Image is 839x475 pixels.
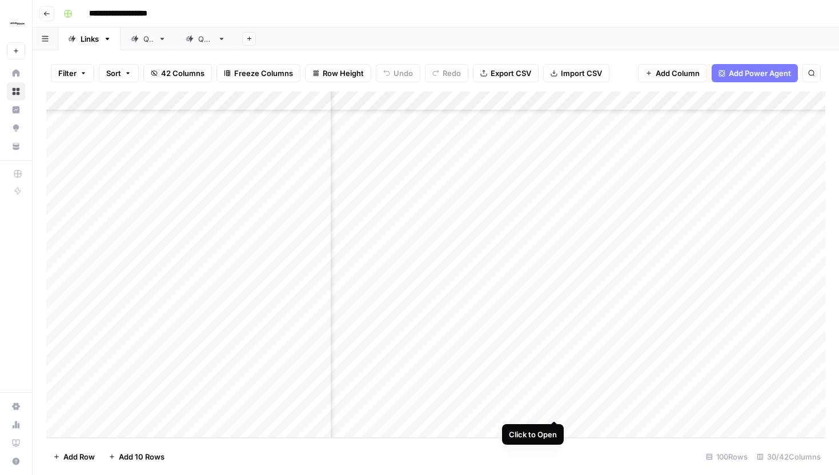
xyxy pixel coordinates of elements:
[7,13,27,34] img: LegalZoom Logo
[143,64,212,82] button: 42 Columns
[701,448,752,466] div: 100 Rows
[543,64,609,82] button: Import CSV
[99,64,139,82] button: Sort
[216,64,300,82] button: Freeze Columns
[63,451,95,462] span: Add Row
[473,64,539,82] button: Export CSV
[729,67,791,79] span: Add Power Agent
[7,434,25,452] a: Learning Hub
[7,137,25,155] a: Your Data
[102,448,171,466] button: Add 10 Rows
[305,64,371,82] button: Row Height
[143,33,154,45] div: QA
[7,452,25,470] button: Help + Support
[752,448,825,466] div: 30/42 Columns
[638,64,707,82] button: Add Column
[51,64,94,82] button: Filter
[198,33,213,45] div: QA2
[561,67,602,79] span: Import CSV
[106,67,121,79] span: Sort
[491,67,531,79] span: Export CSV
[7,64,25,82] a: Home
[161,67,204,79] span: 42 Columns
[7,119,25,137] a: Opportunities
[443,67,461,79] span: Redo
[58,27,121,50] a: Links
[509,429,557,440] div: Click to Open
[119,451,164,462] span: Add 10 Rows
[58,67,77,79] span: Filter
[121,27,176,50] a: QA
[376,64,420,82] button: Undo
[176,27,235,50] a: QA2
[656,67,700,79] span: Add Column
[323,67,364,79] span: Row Height
[712,64,798,82] button: Add Power Agent
[234,67,293,79] span: Freeze Columns
[7,82,25,101] a: Browse
[7,416,25,434] a: Usage
[7,9,25,38] button: Workspace: LegalZoom
[394,67,413,79] span: Undo
[46,448,102,466] button: Add Row
[81,33,99,45] div: Links
[425,64,468,82] button: Redo
[7,101,25,119] a: Insights
[7,397,25,416] a: Settings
